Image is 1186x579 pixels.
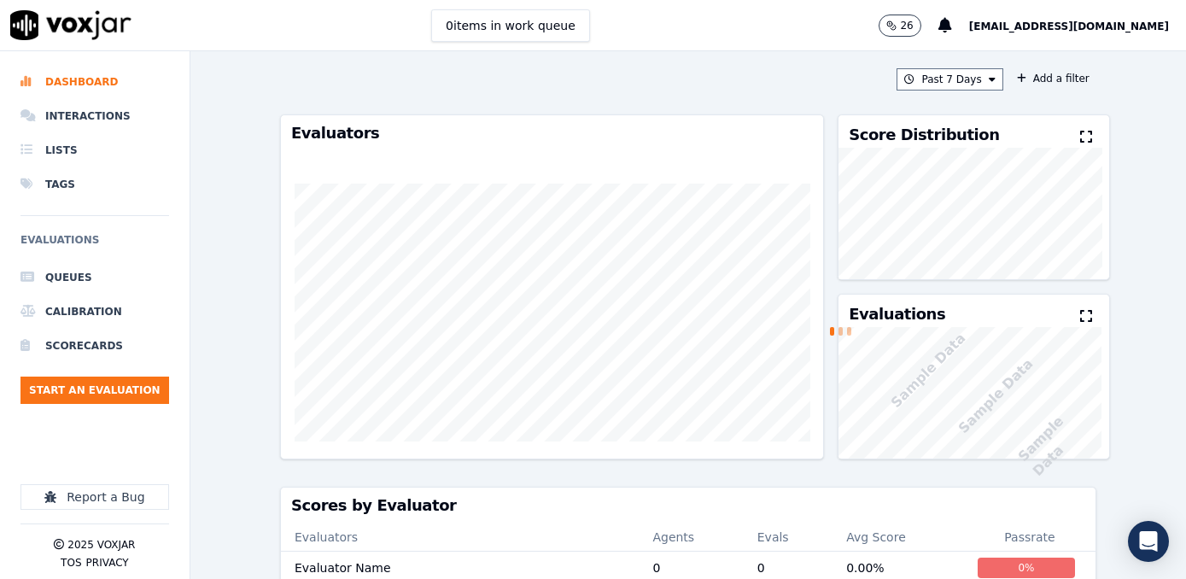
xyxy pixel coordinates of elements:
p: 26 [900,19,913,32]
div: Open Intercom Messenger [1128,521,1169,562]
p: Sample Data [886,328,970,412]
a: Lists [20,133,169,167]
p: 2025 Voxjar [67,538,135,552]
h3: Evaluators [291,126,813,141]
a: Dashboard [20,65,169,99]
h3: Evaluations [849,307,945,322]
div: 0 % [978,558,1075,578]
button: TOS [61,556,81,570]
button: 26 [879,15,938,37]
th: Evals [744,523,833,551]
p: Sample Data [1014,385,1109,481]
h3: Score Distribution [849,127,999,143]
h6: Evaluations [20,230,169,260]
button: Report a Bug [20,484,169,510]
span: [EMAIL_ADDRESS][DOMAIN_NAME] [969,20,1169,32]
button: Add a filter [1010,68,1096,89]
a: Scorecards [20,329,169,363]
th: Avg Score [833,523,964,551]
th: Evaluators [281,523,639,551]
button: Privacy [86,556,129,570]
th: Agents [639,523,743,551]
button: 26 [879,15,920,37]
h3: Scores by Evaluator [291,498,1085,513]
a: Interactions [20,99,169,133]
button: Past 7 Days [897,68,1002,91]
th: Passrate [964,523,1095,551]
button: Start an Evaluation [20,377,169,404]
p: Sample Data [954,354,1037,438]
a: Calibration [20,295,169,329]
a: Queues [20,260,169,295]
a: Tags [20,167,169,202]
img: voxjar logo [10,10,131,40]
button: 0items in work queue [431,9,590,42]
button: [EMAIL_ADDRESS][DOMAIN_NAME] [969,15,1186,36]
